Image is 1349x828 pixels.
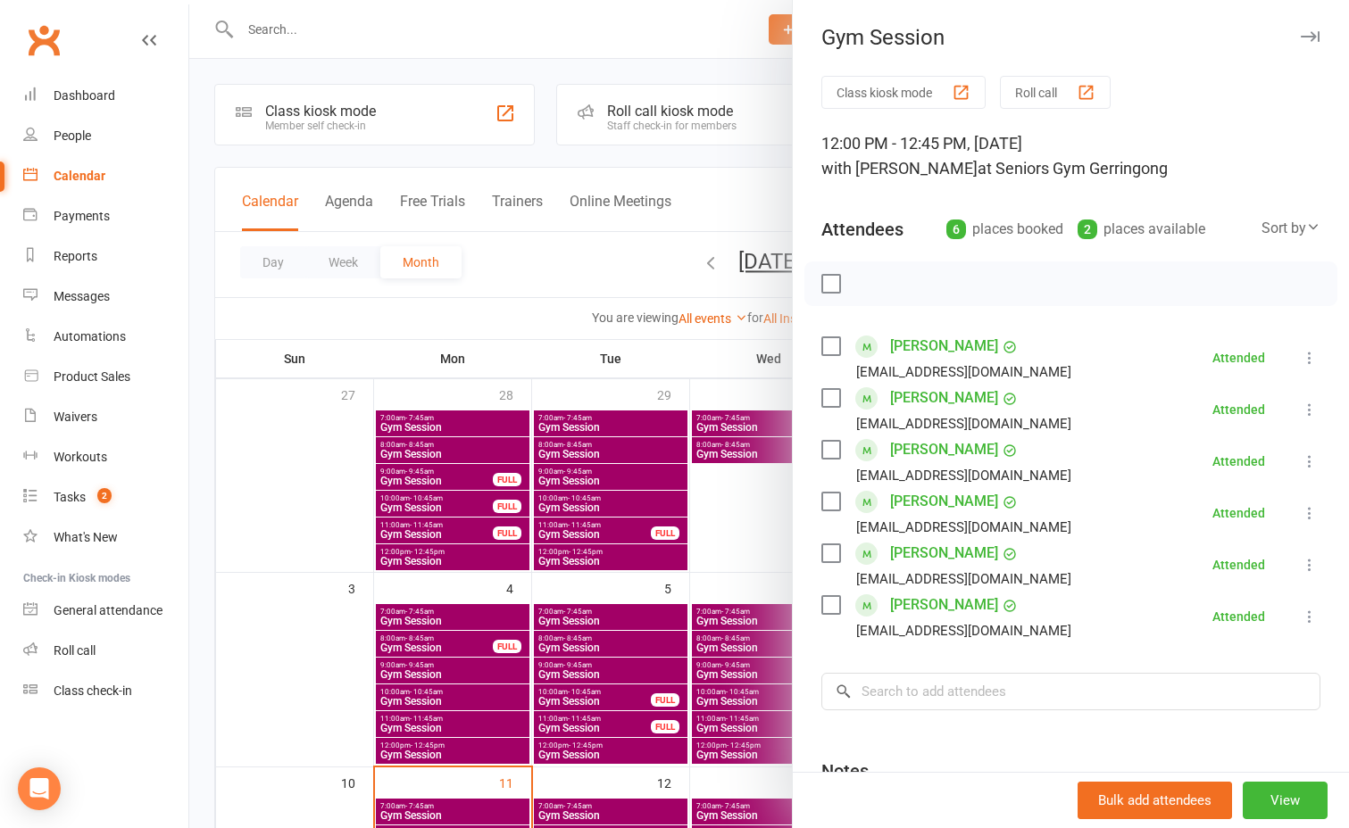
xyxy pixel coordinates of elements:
[54,643,96,658] div: Roll call
[1243,782,1328,819] button: View
[54,128,91,143] div: People
[18,767,61,810] div: Open Intercom Messenger
[1262,217,1320,240] div: Sort by
[856,516,1071,539] div: [EMAIL_ADDRESS][DOMAIN_NAME]
[23,76,188,116] a: Dashboard
[946,217,1063,242] div: places booked
[54,603,162,617] div: General attendance
[1000,76,1111,109] button: Roll call
[890,435,998,464] a: [PERSON_NAME]
[890,332,998,360] a: [PERSON_NAME]
[1212,455,1265,468] div: Attended
[1212,403,1265,416] div: Attended
[23,236,188,277] a: Reports
[23,156,188,196] a: Calendar
[54,88,115,103] div: Dashboard
[54,450,107,464] div: Workouts
[890,487,998,516] a: [PERSON_NAME]
[1078,782,1232,819] button: Bulk add attendees
[1212,352,1265,364] div: Attended
[23,397,188,437] a: Waivers
[54,289,110,303] div: Messages
[54,369,130,384] div: Product Sales
[890,539,998,567] a: [PERSON_NAME]
[890,591,998,619] a: [PERSON_NAME]
[97,488,112,503] span: 2
[54,249,97,263] div: Reports
[23,437,188,477] a: Workouts
[856,567,1071,591] div: [EMAIL_ADDRESS][DOMAIN_NAME]
[978,159,1168,178] span: at Seniors Gym Gerringong
[54,209,110,223] div: Payments
[21,18,66,62] a: Clubworx
[1212,507,1265,519] div: Attended
[1078,219,1097,239] div: 2
[23,116,188,156] a: People
[856,360,1071,384] div: [EMAIL_ADDRESS][DOMAIN_NAME]
[23,357,188,397] a: Product Sales
[856,619,1071,642] div: [EMAIL_ADDRESS][DOMAIN_NAME]
[23,196,188,236] a: Payments
[54,410,97,424] div: Waivers
[23,591,188,631] a: General attendance kiosk mode
[856,412,1071,435] div: [EMAIL_ADDRESS][DOMAIN_NAME]
[821,131,1320,181] div: 12:00 PM - 12:45 PM, [DATE]
[23,631,188,671] a: Roll call
[23,517,188,558] a: What's New
[23,671,188,711] a: Class kiosk mode
[1212,559,1265,571] div: Attended
[821,217,903,242] div: Attendees
[821,159,978,178] span: with [PERSON_NAME]
[821,76,986,109] button: Class kiosk mode
[821,758,869,783] div: Notes
[890,384,998,412] a: [PERSON_NAME]
[54,490,86,504] div: Tasks
[856,464,1071,487] div: [EMAIL_ADDRESS][DOMAIN_NAME]
[793,25,1349,50] div: Gym Session
[54,683,132,698] div: Class check-in
[946,219,966,239] div: 6
[821,673,1320,710] input: Search to add attendees
[23,317,188,357] a: Automations
[23,477,188,517] a: Tasks 2
[1078,217,1205,242] div: places available
[54,530,118,544] div: What's New
[1212,610,1265,623] div: Attended
[54,329,126,344] div: Automations
[23,277,188,317] a: Messages
[54,169,105,183] div: Calendar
